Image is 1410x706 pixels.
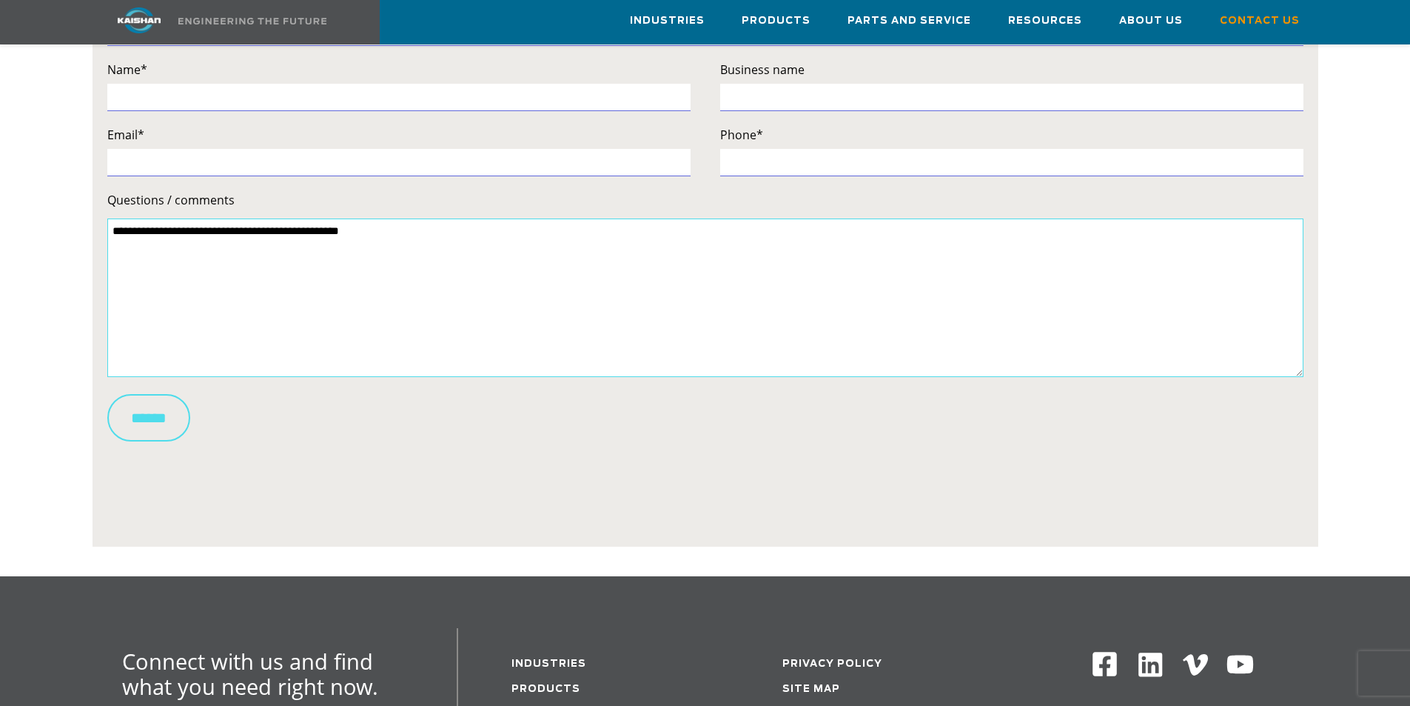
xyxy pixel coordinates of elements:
[1220,1,1300,41] a: Contact Us
[847,1,971,41] a: Parts and Service
[1183,654,1208,676] img: Vimeo
[107,59,691,80] label: Name*
[1008,13,1082,30] span: Resources
[782,659,882,669] a: Privacy Policy
[1008,1,1082,41] a: Resources
[511,659,586,669] a: Industries
[122,647,378,701] span: Connect with us and find what you need right now.
[720,59,1303,80] label: Business name
[107,124,691,145] label: Email*
[782,685,840,694] a: Site Map
[1119,13,1183,30] span: About Us
[742,13,810,30] span: Products
[511,685,580,694] a: Products
[84,7,195,33] img: kaishan logo
[1119,1,1183,41] a: About Us
[630,13,705,30] span: Industries
[742,1,810,41] a: Products
[1220,13,1300,30] span: Contact Us
[1136,650,1165,679] img: Linkedin
[178,18,326,24] img: Engineering the future
[720,124,1303,145] label: Phone*
[1226,650,1255,679] img: Youtube
[847,13,971,30] span: Parts and Service
[630,1,705,41] a: Industries
[1091,650,1118,678] img: Facebook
